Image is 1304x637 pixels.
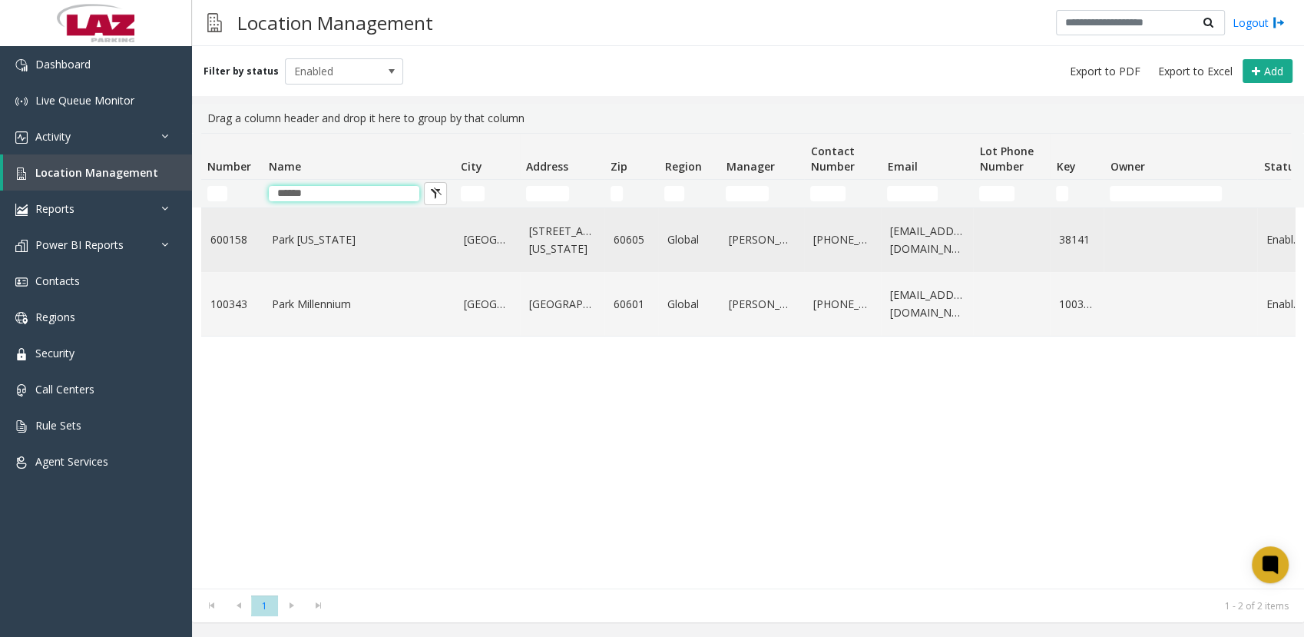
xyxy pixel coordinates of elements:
input: Contact Number Filter [810,186,846,201]
img: 'icon' [15,276,28,288]
span: Region [664,159,701,174]
span: Owner [1110,159,1144,174]
td: Owner Filter [1104,180,1257,207]
span: Live Queue Monitor [35,93,134,108]
td: Contact Number Filter [804,180,881,207]
h3: Location Management [230,4,441,41]
a: [EMAIL_ADDRESS][DOMAIN_NAME] [890,287,964,321]
span: Agent Services [35,454,108,469]
img: 'icon' [15,456,28,469]
a: 38141 [1059,231,1094,248]
span: Enabled [286,59,379,84]
a: Logout [1233,15,1285,31]
input: Name Filter [269,186,419,201]
td: Number Filter [201,180,263,207]
td: Lot Phone Number Filter [973,180,1050,207]
div: Data table [192,133,1304,589]
span: Page 1 [251,596,278,616]
img: logout [1273,15,1285,31]
img: 'icon' [15,312,28,324]
span: Lot Phone Number [979,144,1033,174]
a: 100343 [1059,296,1094,313]
img: 'icon' [15,59,28,71]
img: 'icon' [15,384,28,396]
a: 60601 [614,296,649,313]
input: Key Filter [1056,186,1068,201]
img: 'icon' [15,420,28,433]
span: Dashboard [35,57,91,71]
button: Export to PDF [1064,61,1147,82]
a: [PHONE_NUMBER] [813,296,872,313]
a: Enabled [1266,231,1302,248]
span: Number [207,159,251,174]
button: Clear [424,182,447,205]
span: Key [1056,159,1075,174]
td: Name Filter [263,180,455,207]
a: Park Millennium [272,296,445,313]
span: Export to PDF [1070,64,1140,79]
img: 'icon' [15,240,28,252]
span: Zip [611,159,627,174]
span: Name [269,159,301,174]
a: [GEOGRAPHIC_DATA] [529,296,595,313]
img: 'icon' [15,131,28,144]
input: Manager Filter [726,186,769,201]
a: 60605 [614,231,649,248]
input: Address Filter [526,186,569,201]
span: Add [1264,64,1283,78]
span: Location Management [35,165,158,180]
a: Enabled [1266,296,1302,313]
a: 100343 [210,296,253,313]
img: pageIcon [207,4,222,41]
a: [PERSON_NAME] [729,231,795,248]
span: Manager [726,159,774,174]
a: [PERSON_NAME] [729,296,795,313]
button: Export to Excel [1152,61,1239,82]
td: Zip Filter [604,180,658,207]
input: Number Filter [207,186,227,201]
a: [EMAIL_ADDRESS][DOMAIN_NAME] [890,223,964,257]
span: Rule Sets [35,418,81,433]
button: Add [1243,59,1292,84]
img: 'icon' [15,168,28,180]
span: Email [887,159,917,174]
span: Security [35,346,74,360]
td: City Filter [455,180,520,207]
span: Power BI Reports [35,237,124,252]
td: Region Filter [658,180,720,207]
img: 'icon' [15,204,28,216]
span: Address [526,159,568,174]
img: 'icon' [15,348,28,360]
input: Lot Phone Number Filter [979,186,1014,201]
span: Reports [35,201,74,216]
a: Park [US_STATE] [272,231,445,248]
a: 600158 [210,231,253,248]
a: [GEOGRAPHIC_DATA] [464,231,511,248]
input: Region Filter [664,186,684,201]
input: Owner Filter [1110,186,1222,201]
a: Global [667,231,710,248]
span: Export to Excel [1158,64,1233,79]
img: 'icon' [15,95,28,108]
span: Contact Number [810,144,854,174]
span: Regions [35,310,75,324]
a: [GEOGRAPHIC_DATA] [464,296,511,313]
a: [PHONE_NUMBER] [813,231,872,248]
input: Zip Filter [611,186,623,201]
label: Filter by status [204,65,279,78]
input: Email Filter [887,186,938,201]
a: Location Management [3,154,192,191]
input: City Filter [461,186,485,201]
span: Contacts [35,274,80,288]
td: Key Filter [1050,180,1104,207]
td: Email Filter [881,180,973,207]
a: [STREET_ADDRESS][US_STATE] [529,223,595,257]
a: Global [667,296,710,313]
div: Drag a column header and drop it here to group by that column [201,104,1295,133]
td: Address Filter [520,180,604,207]
span: Activity [35,129,71,144]
span: City [461,159,482,174]
td: Manager Filter [720,180,804,207]
kendo-pager-info: 1 - 2 of 2 items [341,599,1289,612]
span: Call Centers [35,382,94,396]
